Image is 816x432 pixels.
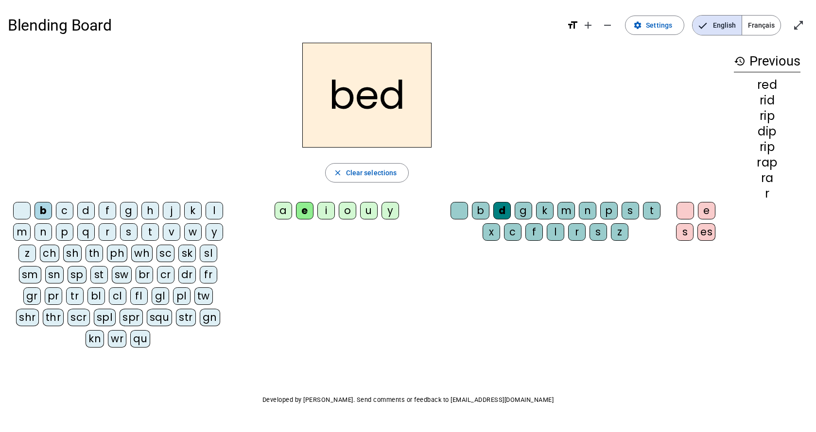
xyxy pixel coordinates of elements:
[120,309,143,326] div: spr
[23,287,41,305] div: gr
[35,223,52,241] div: n
[8,394,808,406] p: Developed by [PERSON_NAME]. Send comments or feedback to [EMAIL_ADDRESS][DOMAIN_NAME]
[206,202,223,219] div: l
[120,223,138,241] div: s
[698,202,715,219] div: e
[178,245,196,262] div: sk
[346,167,397,179] span: Clear selections
[200,309,220,326] div: gn
[734,126,800,137] div: dip
[317,202,335,219] div: i
[68,309,90,326] div: scr
[86,245,103,262] div: th
[676,223,694,241] div: s
[793,19,804,31] mat-icon: open_in_full
[43,309,64,326] div: thr
[483,223,500,241] div: x
[598,16,617,35] button: Decrease font size
[94,309,116,326] div: spl
[152,287,169,305] div: gl
[68,266,87,283] div: sp
[734,188,800,199] div: r
[8,10,559,41] h1: Blending Board
[734,157,800,168] div: rap
[578,16,598,35] button: Increase font size
[734,172,800,184] div: ra
[178,266,196,283] div: dr
[184,202,202,219] div: k
[56,202,73,219] div: c
[120,202,138,219] div: g
[63,245,82,262] div: sh
[633,21,642,30] mat-icon: settings
[622,202,639,219] div: s
[206,223,223,241] div: y
[18,245,36,262] div: z
[194,287,213,305] div: tw
[147,309,173,326] div: squ
[734,141,800,153] div: rip
[382,202,399,219] div: y
[547,223,564,241] div: l
[602,19,613,31] mat-icon: remove
[693,16,742,35] span: English
[504,223,521,241] div: c
[16,309,39,326] div: shr
[176,309,196,326] div: str
[99,202,116,219] div: f
[109,287,126,305] div: cl
[525,223,543,241] div: f
[692,15,781,35] mat-button-toggle-group: Language selection
[734,50,800,72] h3: Previous
[325,163,409,183] button: Clear selections
[141,223,159,241] div: t
[141,202,159,219] div: h
[697,223,715,241] div: es
[200,245,217,262] div: sl
[472,202,489,219] div: b
[157,266,174,283] div: cr
[56,223,73,241] div: p
[646,19,672,31] span: Settings
[567,19,578,31] mat-icon: format_size
[734,55,746,67] mat-icon: history
[611,223,628,241] div: z
[302,43,432,148] h2: bed
[184,223,202,241] div: w
[590,223,607,241] div: s
[734,95,800,106] div: rid
[275,202,292,219] div: a
[99,223,116,241] div: r
[173,287,191,305] div: pl
[13,223,31,241] div: m
[77,202,95,219] div: d
[163,223,180,241] div: v
[557,202,575,219] div: m
[582,19,594,31] mat-icon: add
[742,16,781,35] span: Français
[515,202,532,219] div: g
[107,245,127,262] div: ph
[156,245,174,262] div: sc
[163,202,180,219] div: j
[112,266,132,283] div: sw
[19,266,41,283] div: sm
[40,245,59,262] div: ch
[87,287,105,305] div: bl
[568,223,586,241] div: r
[296,202,313,219] div: e
[536,202,554,219] div: k
[734,110,800,122] div: rip
[734,79,800,91] div: red
[339,202,356,219] div: o
[45,266,64,283] div: sn
[789,16,808,35] button: Enter full screen
[493,202,511,219] div: d
[625,16,684,35] button: Settings
[130,287,148,305] div: fl
[200,266,217,283] div: fr
[66,287,84,305] div: tr
[77,223,95,241] div: q
[643,202,660,219] div: t
[130,330,150,348] div: qu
